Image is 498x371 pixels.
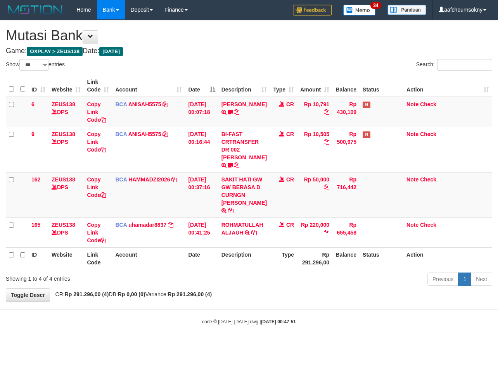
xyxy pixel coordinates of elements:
[185,75,218,97] th: Date: activate to sort column descending
[19,59,48,71] select: Showentries
[6,288,50,302] a: Toggle Descr
[406,131,418,137] a: Note
[52,101,75,107] a: ZEUS138
[163,101,168,107] a: Copy ANISAH5575 to clipboard
[202,319,296,324] small: code © [DATE]-[DATE] dwg |
[31,131,35,137] span: 9
[31,222,40,228] span: 165
[6,59,65,71] label: Show entries
[65,291,109,297] strong: Rp 291.296,00 (4)
[185,172,218,217] td: [DATE] 00:37:16
[6,272,202,283] div: Showing 1 to 4 of 4 entries
[185,97,218,127] td: [DATE] 00:07:18
[48,217,84,247] td: DPS
[297,97,332,127] td: Rp 10,791
[87,222,106,243] a: Copy Link Code
[52,291,212,297] span: CR: DB: Variance:
[406,222,418,228] a: Note
[128,131,161,137] a: ANISAH5575
[420,176,436,183] a: Check
[52,131,75,137] a: ZEUS138
[363,102,370,108] span: Has Note
[420,131,436,137] a: Check
[115,222,127,228] span: BCA
[171,176,177,183] a: Copy HAMMADZI2026 to clipboard
[286,176,294,183] span: CR
[343,5,376,16] img: Button%20Memo.svg
[234,109,239,115] a: Copy ARIFS EFENDI to clipboard
[218,75,270,97] th: Description: activate to sort column ascending
[48,97,84,127] td: DPS
[112,247,185,269] th: Account
[48,172,84,217] td: DPS
[218,127,270,172] td: BI-FAST CRTRANSFER DR 002 [PERSON_NAME]
[324,184,329,190] a: Copy Rp 50,000 to clipboard
[52,222,75,228] a: ZEUS138
[52,176,75,183] a: ZEUS138
[458,273,471,286] a: 1
[332,247,360,269] th: Balance
[28,247,48,269] th: ID
[360,247,403,269] th: Status
[48,247,84,269] th: Website
[128,176,170,183] a: HAMMADZI2026
[6,28,492,43] h1: Mutasi Bank
[84,247,112,269] th: Link Code
[185,127,218,172] td: [DATE] 00:16:44
[437,59,492,71] input: Search:
[115,131,127,137] span: BCA
[297,217,332,247] td: Rp 220,000
[221,101,267,107] a: [PERSON_NAME]
[332,172,360,217] td: Rp 716,442
[286,131,294,137] span: CR
[332,127,360,172] td: Rp 500,975
[228,207,233,214] a: Copy SAKIT HATI GW GW BERASA D CURNGN RACHMAT AGUS SAPUT to clipboard
[324,230,329,236] a: Copy Rp 220,000 to clipboard
[297,247,332,269] th: Rp 291.296,00
[6,4,65,16] img: MOTION_logo.png
[128,222,166,228] a: uhamadar8837
[251,230,257,236] a: Copy ROHMATULLAH ALJAUH to clipboard
[270,247,297,269] th: Type
[286,222,294,228] span: CR
[87,101,106,123] a: Copy Link Code
[31,101,35,107] span: 6
[286,101,294,107] span: CR
[406,176,418,183] a: Note
[420,101,436,107] a: Check
[403,247,492,269] th: Action
[234,162,239,168] a: Copy BI-FAST CRTRANSFER DR 002 AFIF SUPRAYITNO to clipboard
[128,101,161,107] a: ANISAH5575
[427,273,458,286] a: Previous
[297,127,332,172] td: Rp 10,505
[332,97,360,127] td: Rp 430,109
[270,75,297,97] th: Type: activate to sort column ascending
[115,101,127,107] span: BCA
[324,139,329,145] a: Copy Rp 10,505 to clipboard
[416,59,492,71] label: Search:
[293,5,332,16] img: Feedback.jpg
[185,247,218,269] th: Date
[297,172,332,217] td: Rp 50,000
[403,75,492,97] th: Action: activate to sort column ascending
[87,176,106,198] a: Copy Link Code
[118,291,145,297] strong: Rp 0,00 (0)
[99,47,123,56] span: [DATE]
[221,222,263,236] a: ROHMATULLAH ALJAUH
[31,176,40,183] span: 162
[324,109,329,115] a: Copy Rp 10,791 to clipboard
[218,247,270,269] th: Description
[387,5,426,15] img: panduan.png
[112,75,185,97] th: Account: activate to sort column ascending
[406,101,418,107] a: Note
[87,131,106,153] a: Copy Link Code
[168,222,173,228] a: Copy uhamadar8837 to clipboard
[370,2,381,9] span: 34
[48,127,84,172] td: DPS
[84,75,112,97] th: Link Code: activate to sort column ascending
[48,75,84,97] th: Website: activate to sort column ascending
[332,217,360,247] td: Rp 655,458
[115,176,127,183] span: BCA
[297,75,332,97] th: Amount: activate to sort column ascending
[27,47,83,56] span: OXPLAY > ZEUS138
